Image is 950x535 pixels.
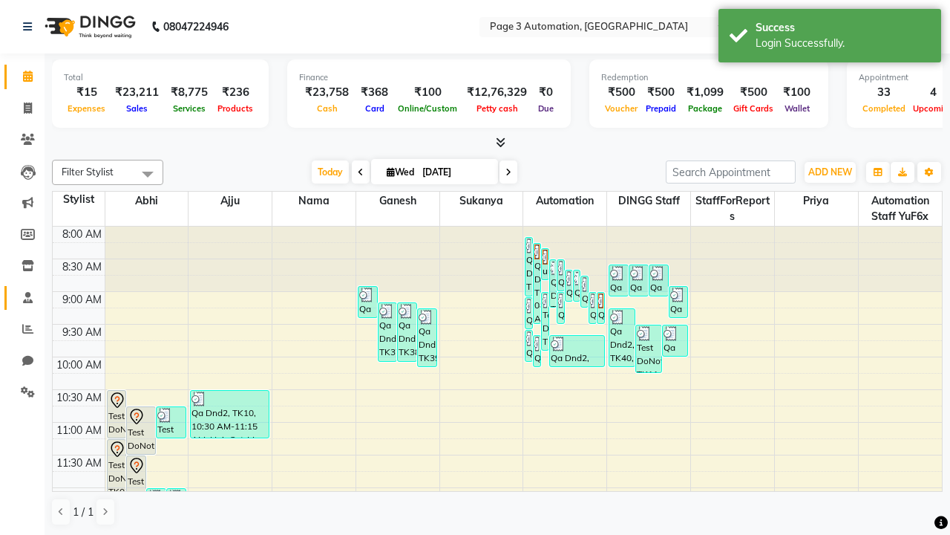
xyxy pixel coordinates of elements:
[299,71,559,84] div: Finance
[59,292,105,308] div: 9:00 AM
[534,103,557,114] span: Due
[641,84,681,101] div: ₹500
[398,303,416,361] div: Qa Dnd2, TK38, 09:10 AM-10:05 AM, Special Hair Wash- Men
[523,192,606,210] span: Automation
[808,166,852,178] span: ADD NEW
[64,103,109,114] span: Expenses
[214,103,257,114] span: Products
[557,260,564,291] div: Qa Dnd2, TK18, 08:30 AM-09:00 AM, Hair cut Below 12 years (Boy)
[73,505,94,520] span: 1 / 1
[642,103,680,114] span: Prepaid
[53,455,105,471] div: 11:30 AM
[684,103,726,114] span: Package
[681,84,730,101] div: ₹1,099
[418,309,436,366] div: Qa Dnd2, TK39, 09:15 AM-10:10 AM, Special Hair Wash- Men
[165,84,214,101] div: ₹8,775
[550,336,604,366] div: Qa Dnd2, TK42, 09:40 AM-10:10 AM, Hair cut Below 12 years (Boy)
[59,325,105,340] div: 9:30 AM
[313,103,341,114] span: Cash
[756,36,930,51] div: Login Successfully.
[191,391,269,438] div: Qa Dnd2, TK10, 10:30 AM-11:15 AM, Hair Cut-Men
[525,331,532,361] div: Qa Dnd2, TK36, 09:35 AM-10:05 AM, Hair Cut By Expert-Men
[379,303,397,361] div: Qa Dnd2, TK37, 09:10 AM-10:05 AM, Special Hair Wash- Men
[127,456,145,519] div: Test DoNotDelete, TK09, 11:30 AM-12:30 PM, Hair Cut-Women
[157,407,185,438] div: Test DoNotDelete, TK12, 10:45 AM-11:15 AM, Hair Cut By Expert-Men
[533,84,559,101] div: ₹0
[189,192,272,210] span: Ajju
[691,192,774,226] span: StaffForReports
[214,84,257,101] div: ₹236
[383,166,418,178] span: Wed
[589,293,596,323] div: Qa Dnd2, TK31, 09:00 AM-09:30 AM, Hair cut Below 12 years (Boy)
[394,103,461,114] span: Online/Custom
[557,293,564,323] div: Qa Dnd2, TK30, 09:00 AM-09:30 AM, Hair cut Below 12 years (Boy)
[312,160,349,184] span: Today
[418,161,492,184] input: 2025-09-03
[669,287,688,317] div: Qa Dnd2, TK28, 08:55 AM-09:25 AM, Hair cut Below 12 years (Boy)
[859,192,942,226] span: Automation Staff YuF6x
[299,84,355,101] div: ₹23,758
[663,325,688,356] div: Qa Dnd2, TK35, 09:30 AM-10:00 AM, Hair cut Below 12 years (Boy)
[272,192,356,210] span: Nama
[781,103,813,114] span: Wallet
[394,84,461,101] div: ₹100
[636,325,661,372] div: Test DoNotDelete, TK11, 09:30 AM-10:15 AM, Hair Cut-Men
[361,103,388,114] span: Card
[525,238,532,296] div: Qa Dnd2, TK22, 08:10 AM-09:05 AM, Special Hair Wash- Men
[550,260,557,307] div: Qa Dnd2, TK26, 08:30 AM-09:15 AM, Hair Cut-Men
[127,407,155,454] div: Test DoNotDelete, TK08, 10:45 AM-11:30 AM, Hair Cut-Men
[542,249,548,279] div: undefined, TK16, 08:20 AM-08:50 AM, Hair cut Below 12 years (Boy)
[805,162,856,183] button: ADD NEW
[534,244,540,323] div: Qa Dnd2, TK17, 08:15 AM-09:30 AM, Hair Cut By Expert-Men,Hair Cut-Men
[859,84,909,101] div: 33
[59,227,105,242] div: 8:00 AM
[629,265,648,296] div: Qa Dnd2, TK20, 08:35 AM-09:05 AM, Hair Cut By Expert-Men
[525,298,532,328] div: Qa Dnd2, TK32, 09:05 AM-09:35 AM, Hair cut Below 12 years (Boy)
[859,103,909,114] span: Completed
[64,71,257,84] div: Total
[356,192,439,210] span: Ganesh
[355,84,394,101] div: ₹368
[53,423,105,438] div: 11:00 AM
[574,270,580,301] div: Qa Dnd2, TK24, 08:40 AM-09:10 AM, Hair Cut By Expert-Men
[53,357,105,373] div: 10:00 AM
[108,391,126,438] div: Test DoNotDelete, TK06, 10:30 AM-11:15 AM, Hair Cut-Men
[59,259,105,275] div: 8:30 AM
[666,160,796,184] input: Search Appointment
[775,192,858,210] span: Priya
[122,103,151,114] span: Sales
[53,390,105,406] div: 10:30 AM
[169,103,209,114] span: Services
[54,488,105,504] div: 12:00 PM
[581,276,588,307] div: Qa Dnd2, TK25, 08:45 AM-09:15 AM, Hair Cut By Expert-Men
[358,287,377,317] div: Qa Dnd2, TK27, 08:55 AM-09:25 AM, Hair cut Below 12 years (Boy)
[62,166,114,178] span: Filter Stylist
[601,103,641,114] span: Voucher
[105,192,189,210] span: Abhi
[461,84,533,101] div: ₹12,76,329
[607,192,690,210] span: DINGG Staff
[609,265,628,296] div: Qa Dnd2, TK19, 08:35 AM-09:05 AM, Hair Cut By Expert-Men
[730,84,777,101] div: ₹500
[756,20,930,36] div: Success
[108,440,126,503] div: Test DoNotDelete, TK07, 11:15 AM-12:15 PM, Hair Cut-Women
[542,293,548,350] div: Test DoNotDelete, TK34, 09:00 AM-09:55 AM, Special Hair Wash- Men
[53,192,105,207] div: Stylist
[601,71,816,84] div: Redemption
[440,192,523,210] span: Sukanya
[566,270,572,301] div: Qa Dnd2, TK23, 08:40 AM-09:10 AM, Hair Cut By Expert-Men
[64,84,109,101] div: ₹15
[109,84,165,101] div: ₹23,211
[601,84,641,101] div: ₹500
[38,6,140,48] img: logo
[534,336,540,366] div: Qa Dnd2, TK41, 09:40 AM-10:10 AM, Hair cut Below 12 years (Boy)
[777,84,816,101] div: ₹100
[163,6,229,48] b: 08047224946
[473,103,522,114] span: Petty cash
[609,309,635,366] div: Qa Dnd2, TK40, 09:15 AM-10:10 AM, Special Hair Wash- Men
[597,293,604,323] div: Qa Dnd2, TK29, 09:00 AM-09:30 AM, Hair cut Below 12 years (Boy)
[730,103,777,114] span: Gift Cards
[649,265,668,296] div: Qa Dnd2, TK21, 08:35 AM-09:05 AM, Hair cut Below 12 years (Boy)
